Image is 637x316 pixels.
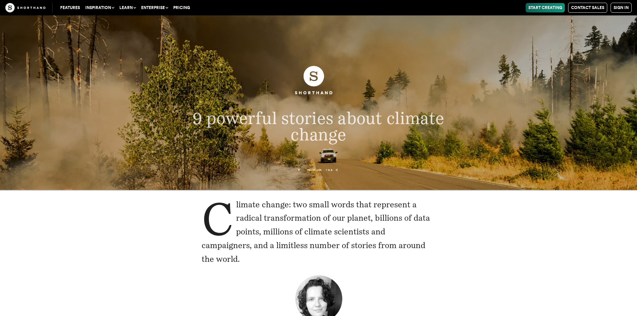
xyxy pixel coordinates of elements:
p: Climate change: two small words that represent a radical transformation of our planet, billions o... [202,198,436,266]
a: Contact Sales [568,3,607,13]
a: Sign in [611,3,632,13]
img: The Craft [5,3,45,12]
a: Features [58,3,83,12]
a: Start Creating [526,3,565,12]
a: Pricing [171,3,193,12]
p: 6 minute read [166,168,470,172]
span: 9 powerful stories about climate change [193,108,444,144]
button: Enterprise [138,3,171,12]
button: Learn [117,3,138,12]
button: Inspiration [83,3,117,12]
